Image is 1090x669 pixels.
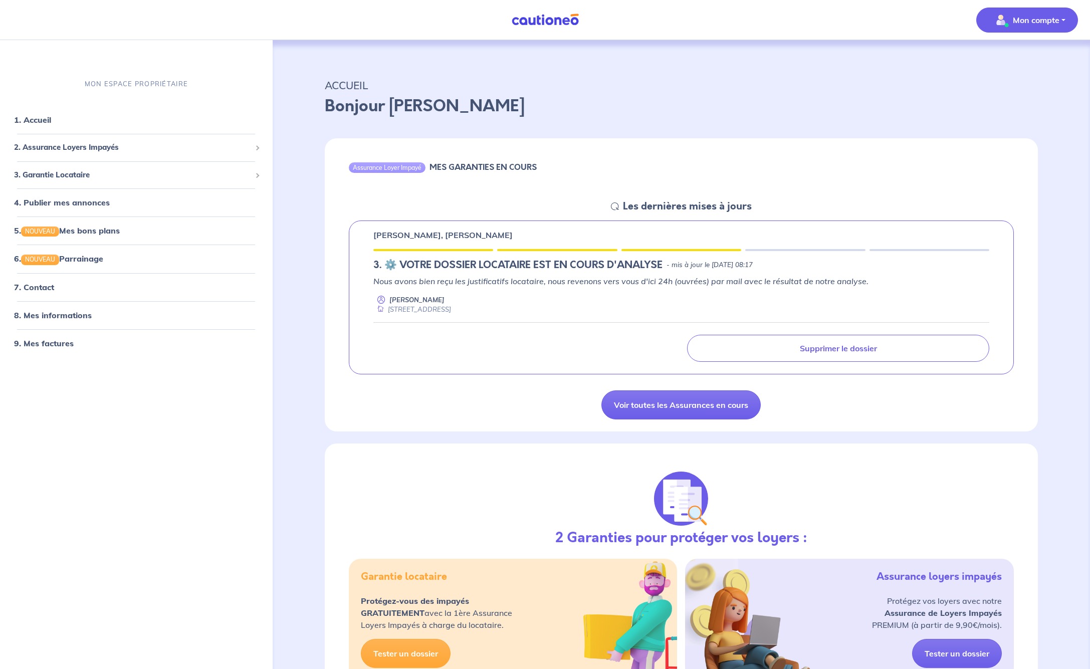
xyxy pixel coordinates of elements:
[14,197,110,207] a: 4. Publier mes annonces
[4,277,269,297] div: 7. Contact
[4,333,269,353] div: 9. Mes factures
[623,200,752,212] h5: Les dernières mises à jours
[872,595,1002,631] p: Protégez vos loyers avec notre PREMIUM (à partir de 9,90€/mois).
[800,343,877,353] p: Supprimer le dossier
[1013,14,1059,26] p: Mon compte
[14,282,54,292] a: 7. Contact
[429,162,537,172] h6: MES GARANTIES EN COURS
[14,338,74,348] a: 9. Mes factures
[373,305,451,314] div: [STREET_ADDRESS]
[325,76,1038,94] p: ACCUEIL
[4,220,269,241] div: 5.NOUVEAUMes bons plans
[508,14,583,26] img: Cautioneo
[976,8,1078,33] button: illu_account_valid_menu.svgMon compte
[361,596,469,618] strong: Protégez-vous des impayés GRATUITEMENT
[373,259,989,271] div: state: DOCUMENTS-TO-EVALUATE, Context: NEW,CHOOSE-CERTIFICATE,RELATIONSHIP,LESSOR-DOCUMENTS
[687,335,989,362] a: Supprimer le dossier
[4,165,269,184] div: 3. Garantie Locataire
[389,295,445,305] p: [PERSON_NAME]
[85,79,188,89] p: MON ESPACE PROPRIÉTAIRE
[14,310,92,320] a: 8. Mes informations
[349,162,425,172] div: Assurance Loyer Impayé
[361,571,447,583] h5: Garantie locataire
[361,595,512,631] p: avec la 1ère Assurance Loyers Impayés à charge du locataire.
[885,608,1002,618] strong: Assurance de Loyers Impayés
[601,390,761,419] a: Voir toutes les Assurances en cours
[4,138,269,157] div: 2. Assurance Loyers Impayés
[373,275,989,287] p: Nous avons bien reçu les justificatifs locataire, nous revenons vers vous d'ici 24h (ouvrées) par...
[373,259,663,271] h5: 3.︎ ⚙️ VOTRE DOSSIER LOCATAIRE EST EN COURS D'ANALYSE
[325,94,1038,118] p: Bonjour [PERSON_NAME]
[4,249,269,269] div: 6.NOUVEAUParrainage
[373,229,513,241] p: [PERSON_NAME], [PERSON_NAME]
[14,226,120,236] a: 5.NOUVEAUMes bons plans
[14,142,251,153] span: 2. Assurance Loyers Impayés
[361,639,451,668] a: Tester un dossier
[4,305,269,325] div: 8. Mes informations
[912,639,1002,668] a: Tester un dossier
[14,254,103,264] a: 6.NOUVEAUParrainage
[555,530,807,547] h3: 2 Garanties pour protéger vos loyers :
[667,260,753,270] p: - mis à jour le [DATE] 08:17
[4,192,269,212] div: 4. Publier mes annonces
[14,169,251,180] span: 3. Garantie Locataire
[877,571,1002,583] h5: Assurance loyers impayés
[4,110,269,130] div: 1. Accueil
[654,472,708,526] img: justif-loupe
[14,115,51,125] a: 1. Accueil
[993,12,1009,28] img: illu_account_valid_menu.svg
